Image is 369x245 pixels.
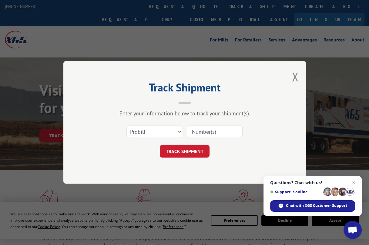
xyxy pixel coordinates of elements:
[94,110,276,117] div: Enter your information below to track your shipment(s).
[160,145,210,158] button: TRACK SHIPMENT
[344,221,362,239] div: Open chat
[187,126,243,138] input: Number(s)
[270,190,321,194] span: Support is online
[270,180,355,185] span: Questions? Chat with us!
[292,69,298,85] button: Close modal
[270,200,355,212] div: Chat with XGS Customer Support
[286,203,347,208] span: Chat with XGS Customer Support
[94,83,276,95] h2: Track Shipment
[350,179,357,186] span: Close chat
